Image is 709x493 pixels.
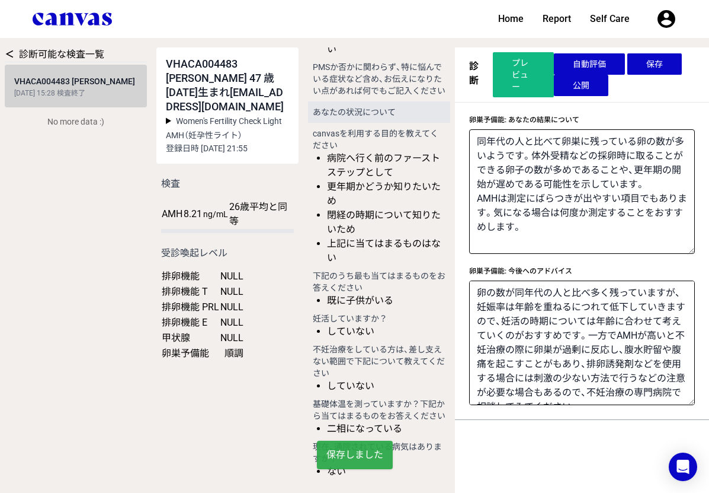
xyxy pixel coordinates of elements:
li: 二相になっている [327,422,445,436]
h4: PMSか否かに関わらず、特に悩んでいる症状など含め、お伝えになりたい点があれば何でもご記入ください [308,61,450,97]
div: 診断可能な検査一覧 [5,47,147,62]
span: VHACA004483 [PERSON_NAME] [14,77,135,86]
td: 排卵機能 E [161,315,220,330]
a: Report [538,12,576,26]
h3: 診断 [469,59,483,88]
li: 閉経の時期について知りたいため [327,208,445,237]
h3: あなたの状況について [308,101,450,123]
button: 公開 [554,75,608,96]
li: 既に子供がいる [327,294,445,308]
td: NULL [220,300,244,315]
li: していない [327,325,445,339]
label: 卵巣予備能: 今後へのアドバイス [469,266,572,276]
td: NULL [220,315,244,330]
a: VHACA004483 [PERSON_NAME] [DATE] 15:28 検査終了 [5,65,147,107]
a: ＜ [5,49,14,60]
h4: 現在、通院されている病気はありますか？ [308,441,450,465]
li: ない [327,465,445,479]
h4: 基礎体温を測っていますか？下記から当てはまるものをお答えください [308,398,450,422]
div: VHACA004483 [PERSON_NAME] 47 歳 [DATE]生まれ [166,57,289,114]
a: Self Care [585,12,634,26]
li: 更年期かどうか知りたいため [327,180,445,208]
p: 登録日時 [DATE] 21:55 [166,142,289,154]
td: 順調 [220,346,244,361]
h4: 妊活していますか？ [308,313,450,325]
h4: 下記のうち最も当てはまるものをお答えください [308,270,450,294]
h2: 検査 [156,173,299,195]
a: Home [493,12,528,26]
label: 卵巣予備能: あなたの結果について [469,115,579,125]
td: 甲状腺 [161,330,220,346]
td: NULL [220,284,244,300]
td: 卵巣予備能 [161,346,220,361]
button: 保存 [627,53,682,75]
div: [DATE] 15:28 検査終了 [14,88,137,98]
td: NULL [220,269,244,284]
a: プレビュー [493,52,553,97]
i: account_circle [656,8,677,30]
td: 排卵機能 PRL [161,300,220,315]
td: 排卵機能 [161,269,220,284]
p: 保存しました [317,443,393,467]
div: Open Intercom Messenger [669,453,697,481]
button: User menu [656,8,677,30]
h4: 不妊治療をしている方は、差し支えない範囲で下記について教えてください [308,343,450,379]
h4: canvasを利用する目的を教えてください [308,128,450,151]
td: AMH [161,199,183,229]
td: 排卵機能 T [161,284,220,300]
td: ng/mL [203,199,229,229]
li: 病院へ行く前のファーストステップとして [327,151,445,180]
td: 26歳平均と同等 [229,199,294,229]
td: NULL [220,330,244,346]
td: 8.21 [183,199,203,229]
summary: Women's Fertility Check Light AMH（妊孕性ライト） 登録日時 [DATE] 21:55 [166,114,289,154]
div: No more data :) [5,110,147,134]
li: 上記に当てはまるものはない [327,237,445,265]
h2: 受診喚起レベル [156,243,299,264]
li: していない [327,379,445,393]
button: 自動評価 [554,53,625,75]
span: Women's Fertility Check Light AMH（妊孕性ライト） [166,116,282,140]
